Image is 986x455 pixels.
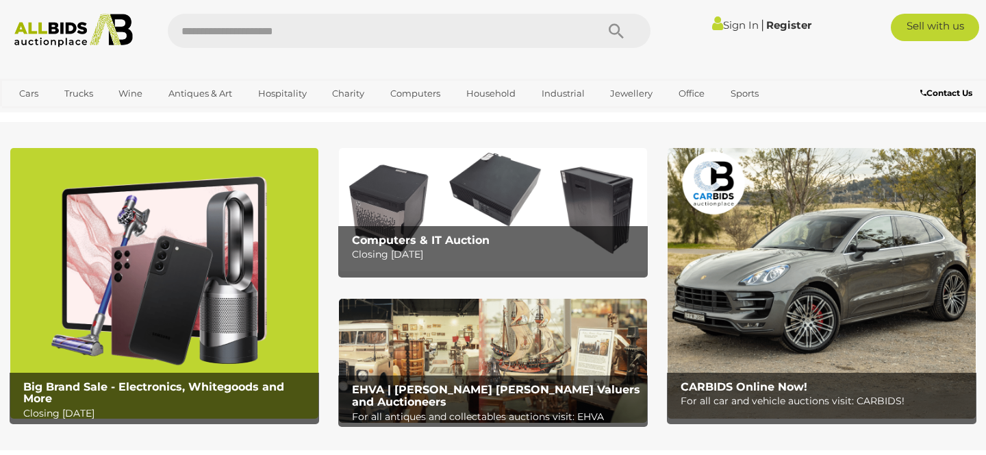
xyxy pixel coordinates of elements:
[920,86,976,101] a: Contact Us
[249,82,316,105] a: Hospitality
[110,82,151,105] a: Wine
[761,17,764,32] span: |
[352,408,640,426] p: For all antiques and collectables auctions visit: EHVA
[381,82,449,105] a: Computers
[339,299,647,422] a: EHVA | Evans Hastings Valuers and Auctioneers EHVA | [PERSON_NAME] [PERSON_NAME] Valuers and Auct...
[10,105,125,127] a: [GEOGRAPHIC_DATA]
[23,405,312,422] p: Closing [DATE]
[670,82,713,105] a: Office
[712,19,759,32] a: Sign In
[23,380,284,406] b: Big Brand Sale - Electronics, Whitegoods and More
[668,148,976,418] a: CARBIDS Online Now! CARBIDS Online Now! For all car and vehicle auctions visit: CARBIDS!
[766,19,811,32] a: Register
[582,14,650,48] button: Search
[352,246,640,263] p: Closing [DATE]
[457,82,524,105] a: Household
[891,14,979,41] a: Sell with us
[722,82,768,105] a: Sports
[339,299,647,422] img: EHVA | Evans Hastings Valuers and Auctioneers
[601,82,661,105] a: Jewellery
[920,88,972,98] b: Contact Us
[352,383,640,408] b: EHVA | [PERSON_NAME] [PERSON_NAME] Valuers and Auctioneers
[339,148,647,271] img: Computers & IT Auction
[8,14,140,47] img: Allbids.com.au
[10,148,318,418] a: Big Brand Sale - Electronics, Whitegoods and More Big Brand Sale - Electronics, Whitegoods and Mo...
[323,82,373,105] a: Charity
[352,234,490,247] b: Computers & IT Auction
[668,148,976,418] img: CARBIDS Online Now!
[10,82,47,105] a: Cars
[681,393,969,410] p: For all car and vehicle auctions visit: CARBIDS!
[533,82,594,105] a: Industrial
[55,82,102,105] a: Trucks
[10,148,318,418] img: Big Brand Sale - Electronics, Whitegoods and More
[339,148,647,271] a: Computers & IT Auction Computers & IT Auction Closing [DATE]
[681,380,807,393] b: CARBIDS Online Now!
[160,82,241,105] a: Antiques & Art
